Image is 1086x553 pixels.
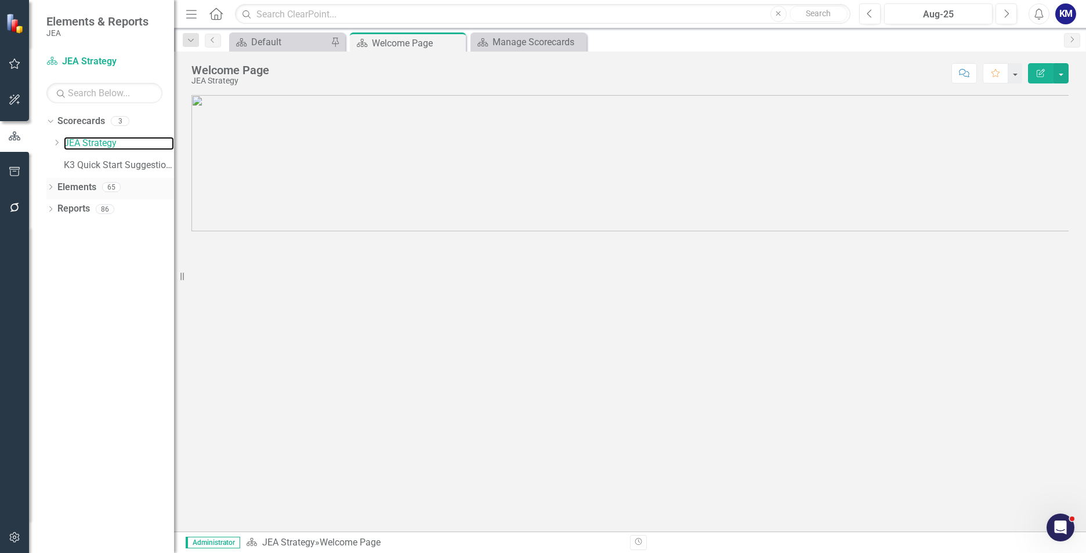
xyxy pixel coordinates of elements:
[64,137,174,150] a: JEA Strategy
[6,13,26,34] img: ClearPoint Strategy
[46,83,162,103] input: Search Below...
[57,181,96,194] a: Elements
[806,9,831,18] span: Search
[262,537,315,548] a: JEA Strategy
[235,4,850,24] input: Search ClearPoint...
[493,35,584,49] div: Manage Scorecards
[102,182,121,192] div: 65
[372,36,463,50] div: Welcome Page
[64,159,174,172] a: K3 Quick Start Suggestions
[46,28,149,38] small: JEA
[251,35,328,49] div: Default
[884,3,993,24] button: Aug-25
[46,14,149,28] span: Elements & Reports
[57,202,90,216] a: Reports
[46,55,162,68] a: JEA Strategy
[1047,514,1074,541] iframe: Intercom live chat
[191,95,1069,231] img: mceclip0%20v48.png
[888,8,989,21] div: Aug-25
[790,6,848,22] button: Search
[246,536,621,550] div: »
[320,537,381,548] div: Welcome Page
[232,35,328,49] a: Default
[1055,3,1076,24] button: KM
[186,537,240,548] span: Administrator
[111,117,129,126] div: 3
[96,204,114,214] div: 86
[191,64,269,77] div: Welcome Page
[191,77,269,85] div: JEA Strategy
[473,35,584,49] a: Manage Scorecards
[57,115,105,128] a: Scorecards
